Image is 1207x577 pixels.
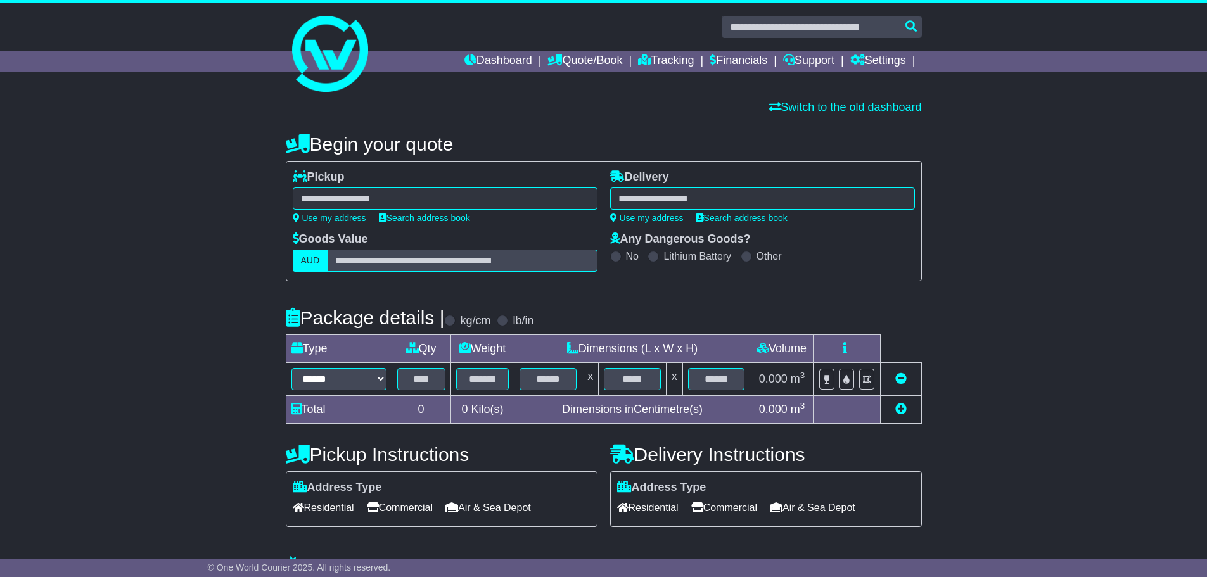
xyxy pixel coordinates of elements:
td: Weight [450,335,514,363]
label: Other [757,250,782,262]
a: Dashboard [464,51,532,72]
label: Goods Value [293,232,368,246]
span: © One World Courier 2025. All rights reserved. [208,562,391,573]
a: Support [783,51,834,72]
span: m [791,403,805,415]
sup: 3 [800,401,805,410]
a: Search address book [696,213,788,223]
a: Use my address [293,213,366,223]
label: Any Dangerous Goods? [610,232,751,246]
label: AUD [293,250,328,272]
sup: 3 [800,371,805,380]
h4: Delivery Instructions [610,444,922,465]
h4: Begin your quote [286,134,922,155]
td: Qty [392,335,450,363]
label: No [626,250,639,262]
span: Air & Sea Depot [770,498,855,517]
span: Air & Sea Depot [445,498,531,517]
a: Search address book [379,213,470,223]
a: Remove this item [895,372,907,385]
span: 0.000 [759,372,788,385]
span: 0.000 [759,403,788,415]
td: x [666,363,682,396]
label: kg/cm [460,314,490,328]
span: Commercial [691,498,757,517]
h4: Package details | [286,307,445,328]
h4: Pickup Instructions [286,444,597,465]
td: Total [286,396,392,424]
label: Address Type [293,481,382,495]
a: Tracking [638,51,694,72]
label: lb/in [513,314,533,328]
label: Pickup [293,170,345,184]
td: Dimensions (L x W x H) [514,335,750,363]
span: m [791,372,805,385]
a: Use my address [610,213,684,223]
td: Kilo(s) [450,396,514,424]
label: Delivery [610,170,669,184]
h4: Warranty & Insurance [286,555,922,576]
a: Financials [710,51,767,72]
span: Residential [617,498,679,517]
a: Quote/Book [547,51,622,72]
td: Dimensions in Centimetre(s) [514,396,750,424]
span: Commercial [367,498,433,517]
a: Add new item [895,403,907,415]
label: Lithium Battery [663,250,731,262]
label: Address Type [617,481,706,495]
span: Residential [293,498,354,517]
a: Switch to the old dashboard [769,101,921,113]
td: Type [286,335,392,363]
td: Volume [750,335,814,363]
td: 0 [392,396,450,424]
a: Settings [850,51,906,72]
td: x [582,363,599,396]
span: 0 [461,403,468,415]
